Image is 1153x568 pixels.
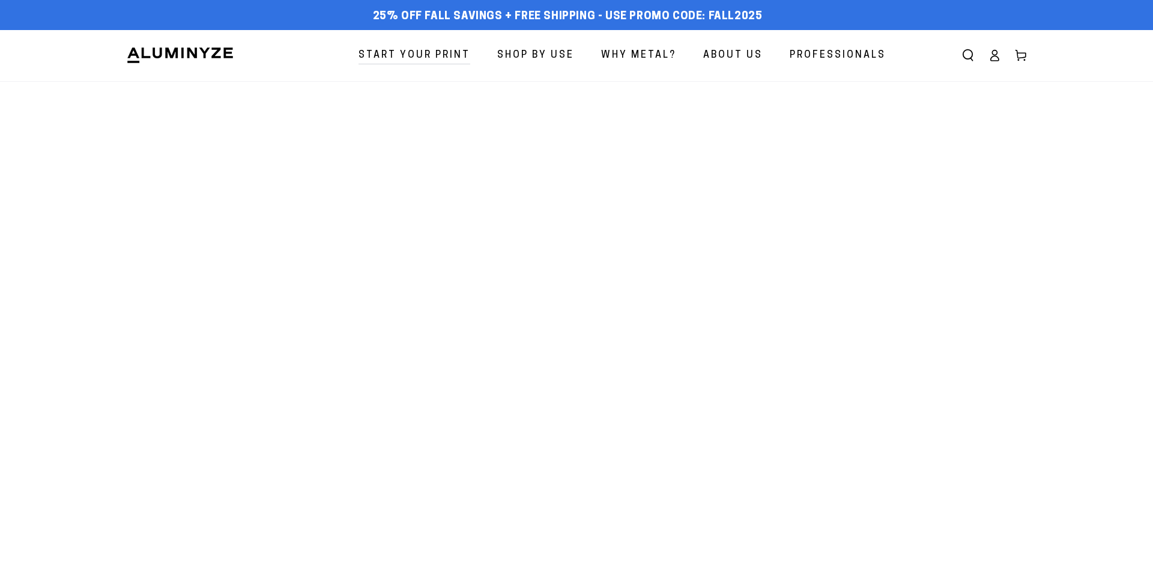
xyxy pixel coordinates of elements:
[703,47,763,64] span: About Us
[601,47,676,64] span: Why Metal?
[694,40,772,72] a: About Us
[373,10,763,23] span: 25% off FALL Savings + Free Shipping - Use Promo Code: FALL2025
[592,40,685,72] a: Why Metal?
[488,40,583,72] a: Shop By Use
[955,42,981,69] summary: Search our site
[350,40,479,72] a: Start Your Print
[126,46,234,64] img: Aluminyze
[359,47,470,64] span: Start Your Print
[497,47,574,64] span: Shop By Use
[790,47,886,64] span: Professionals
[781,40,895,72] a: Professionals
